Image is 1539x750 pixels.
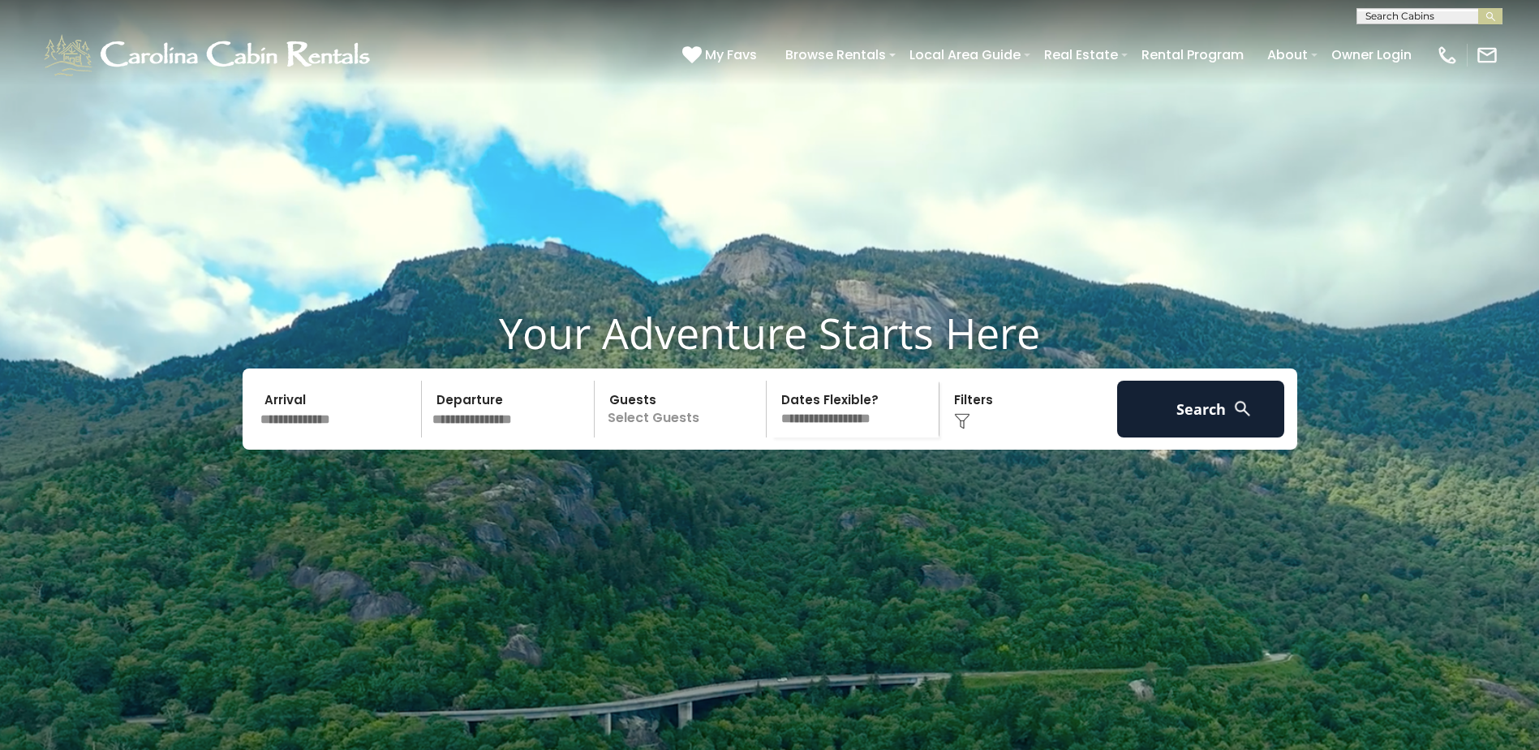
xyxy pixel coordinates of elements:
img: filter--v1.png [954,413,970,429]
a: Real Estate [1036,41,1126,69]
img: White-1-1-2.png [41,31,377,80]
button: Search [1117,381,1285,437]
p: Select Guests [600,381,767,437]
img: mail-regular-white.png [1476,44,1498,67]
img: search-regular-white.png [1232,399,1253,419]
a: About [1259,41,1316,69]
a: Local Area Guide [901,41,1029,69]
h1: Your Adventure Starts Here [12,308,1527,358]
a: Browse Rentals [777,41,894,69]
a: Rental Program [1133,41,1252,69]
img: phone-regular-white.png [1436,44,1459,67]
span: My Favs [705,45,757,65]
a: My Favs [682,45,761,66]
a: Owner Login [1323,41,1420,69]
